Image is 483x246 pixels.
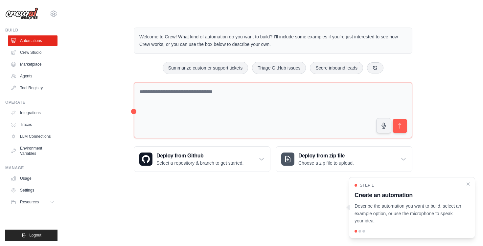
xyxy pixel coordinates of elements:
a: Traces [8,119,57,130]
button: Resources [8,197,57,207]
button: Score inbound leads [310,62,363,74]
h3: Create an automation [355,191,462,200]
a: Automations [8,35,57,46]
p: Describe the automation you want to build, select an example option, or use the microphone to spe... [355,202,462,225]
div: Operate [5,100,57,105]
h3: Deploy from Github [156,152,243,160]
h3: Deploy from zip file [298,152,354,160]
a: Crew Studio [8,47,57,58]
img: Logo [5,8,38,20]
p: Choose a zip file to upload. [298,160,354,166]
button: Logout [5,230,57,241]
button: Triage GitHub issues [252,62,306,74]
a: Marketplace [8,59,57,70]
p: Select a repository & branch to get started. [156,160,243,166]
a: Usage [8,173,57,184]
a: Tool Registry [8,83,57,93]
a: Settings [8,185,57,195]
button: Summarize customer support tickets [163,62,248,74]
a: Environment Variables [8,143,57,159]
div: Build [5,28,57,33]
span: Resources [20,199,39,205]
p: Welcome to Crew! What kind of automation do you want to build? I'll include some examples if you'... [139,33,407,48]
span: Logout [29,233,41,238]
button: Close walkthrough [466,181,471,187]
a: Integrations [8,108,57,118]
a: Agents [8,71,57,81]
span: Step 1 [360,183,374,188]
div: Manage [5,165,57,171]
a: LLM Connections [8,131,57,142]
